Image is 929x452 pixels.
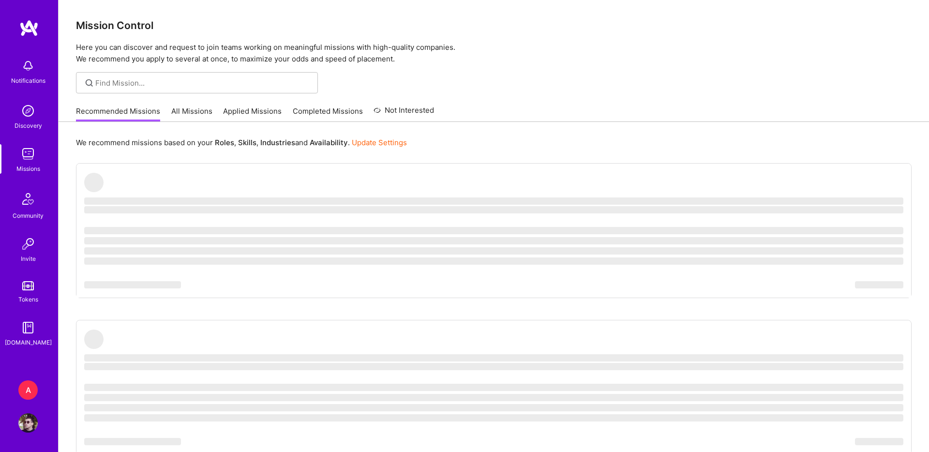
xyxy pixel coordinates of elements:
img: discovery [18,101,38,121]
div: [DOMAIN_NAME] [5,337,52,347]
div: Missions [16,164,40,174]
b: Skills [238,138,256,147]
img: tokens [22,281,34,290]
img: guide book [18,318,38,337]
a: All Missions [171,106,212,122]
img: teamwork [18,144,38,164]
a: A [16,380,40,400]
a: Applied Missions [223,106,282,122]
a: Not Interested [374,105,434,122]
img: bell [18,56,38,75]
div: Invite [21,254,36,264]
img: logo [19,19,39,37]
input: Find Mission... [95,78,311,88]
b: Availability [310,138,348,147]
b: Industries [260,138,295,147]
h3: Mission Control [76,19,912,31]
div: Discovery [15,121,42,131]
a: Update Settings [352,138,407,147]
b: Roles [215,138,234,147]
i: icon SearchGrey [84,77,95,89]
div: Community [13,211,44,221]
p: We recommend missions based on your , , and . [76,137,407,148]
img: User Avatar [18,413,38,433]
img: Community [16,187,40,211]
img: Invite [18,234,38,254]
div: A [18,380,38,400]
p: Here you can discover and request to join teams working on meaningful missions with high-quality ... [76,42,912,65]
a: Recommended Missions [76,106,160,122]
a: User Avatar [16,413,40,433]
a: Completed Missions [293,106,363,122]
div: Notifications [11,75,45,86]
div: Tokens [18,294,38,304]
